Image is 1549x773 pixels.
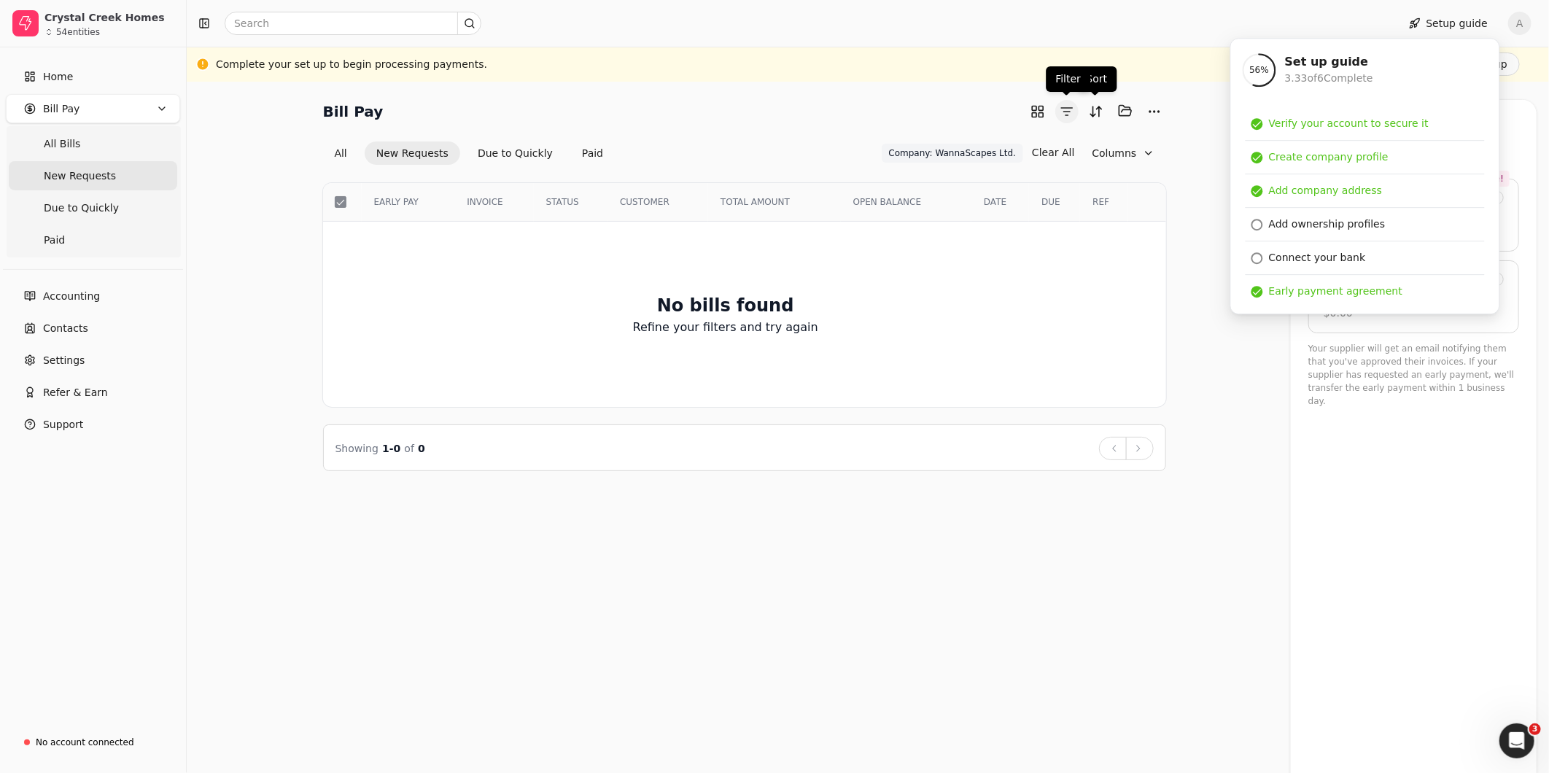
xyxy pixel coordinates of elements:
[1269,284,1402,299] div: Early payment agreement
[1269,149,1389,165] div: Create company profile
[1285,71,1373,86] div: 3.33 of 6 Complete
[882,144,1024,163] button: Company: WannaScapes Ltd.
[1041,195,1060,209] span: DUE
[9,129,177,158] a: All Bills
[216,57,487,72] div: Complete your set up to begin processing payments.
[466,141,564,165] button: Due to Quickly
[418,443,425,454] span: 0
[620,195,669,209] span: CUSTOMER
[1308,342,1519,408] p: Your supplier will get an email notifying them that you've approved their invoices. If your suppl...
[633,319,818,336] p: Refine your filters and try again
[43,353,85,368] span: Settings
[1114,99,1137,123] button: Batch (0)
[889,147,1017,160] span: Company: WannaScapes Ltd.
[9,161,177,190] a: New Requests
[1081,141,1166,165] button: Column visibility settings
[853,195,922,209] span: OPEN BALANCE
[44,10,174,25] div: Crystal Creek Homes
[1269,116,1429,131] div: Verify your account to secure it
[1249,63,1269,77] span: 56 %
[546,195,579,209] span: STATUS
[1269,183,1383,198] div: Add company address
[6,378,180,407] button: Refer & Earn
[6,314,180,343] a: Contacts
[9,225,177,255] a: Paid
[6,62,180,91] a: Home
[1499,723,1534,758] iframe: Intercom live chat
[365,141,460,165] button: New Requests
[6,281,180,311] a: Accounting
[467,195,502,209] span: INVOICE
[43,417,83,432] span: Support
[6,346,180,375] a: Settings
[721,195,790,209] span: TOTAL AMOUNT
[44,168,116,184] span: New Requests
[43,385,108,400] span: Refer & Earn
[984,195,1006,209] span: DATE
[6,729,180,755] a: No account connected
[323,141,359,165] button: All
[1084,100,1108,123] button: Sort
[44,201,119,216] span: Due to Quickly
[323,141,616,165] div: Invoice filter options
[36,736,134,749] div: No account connected
[1092,195,1109,209] span: REF
[1230,38,1500,314] div: Setup guide
[43,321,88,336] span: Contacts
[1397,12,1499,35] button: Setup guide
[404,443,414,454] span: of
[374,195,419,209] span: EARLY PAY
[657,292,794,319] h2: No bills found
[44,233,65,248] span: Paid
[225,12,481,35] input: Search
[56,28,100,36] div: 54 entities
[382,443,400,454] span: 1 - 0
[1285,53,1373,71] div: Set up guide
[335,443,378,454] span: Showing
[1508,12,1531,35] button: A
[1529,723,1541,735] span: 3
[1143,100,1166,123] button: More
[323,100,384,123] h2: Bill Pay
[43,289,100,304] span: Accounting
[1077,66,1117,92] div: Sort
[9,193,177,222] a: Due to Quickly
[6,410,180,439] button: Support
[1269,250,1366,265] div: Connect your bank
[1046,66,1090,92] div: Filter
[6,94,180,123] button: Bill Pay
[43,69,73,85] span: Home
[570,141,615,165] button: Paid
[44,136,80,152] span: All Bills
[43,101,79,117] span: Bill Pay
[1032,141,1074,164] button: Clear All
[1269,217,1386,232] div: Add ownership profiles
